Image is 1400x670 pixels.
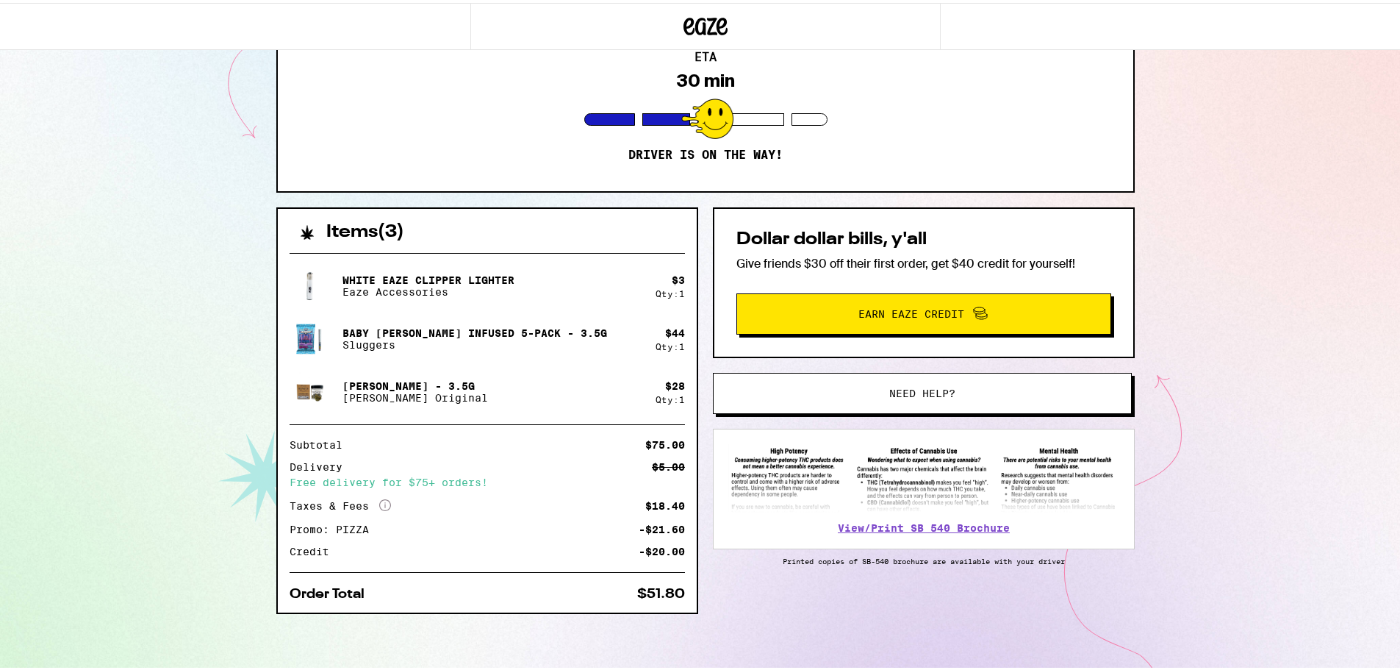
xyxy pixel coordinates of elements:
div: Qty: 1 [656,286,685,296]
img: Sluggers - Baby Griselda Infused 5-pack - 3.5g [290,316,331,357]
div: Delivery [290,459,353,469]
p: Baby [PERSON_NAME] Infused 5-pack - 3.5g [342,324,607,336]
div: Qty: 1 [656,339,685,349]
div: Qty: 1 [656,392,685,402]
h2: ETA [694,49,717,60]
a: View/Print SB 540 Brochure [838,519,1010,531]
div: Taxes & Fees [290,496,391,510]
img: Eaze Accessories - White Eaze Clipper Lighter [290,263,331,304]
div: Order Total [290,585,375,598]
div: $ 3 [672,271,685,283]
div: $18.40 [645,498,685,508]
div: Free delivery for $75+ orders! [290,474,685,485]
p: Eaze Accessories [342,283,514,295]
div: $75.00 [645,437,685,447]
p: Give friends $30 off their first order, get $40 credit for yourself! [736,253,1111,268]
button: Earn Eaze Credit [736,291,1111,332]
p: Driver is on the way! [628,145,783,160]
p: [PERSON_NAME] - 3.5g [342,377,488,389]
span: Earn Eaze Credit [858,306,964,316]
div: -$20.00 [639,544,685,554]
span: Need help? [889,385,955,396]
p: White Eaze Clipper Lighter [342,271,514,283]
button: Need help? [713,370,1132,411]
div: 30 min [677,68,735,88]
p: [PERSON_NAME] Original [342,389,488,401]
p: Printed copies of SB-540 brochure are available with your driver [713,554,1135,563]
img: SB 540 Brochure preview [728,441,1119,510]
div: $5.00 [652,459,685,469]
div: Subtotal [290,437,353,447]
div: $ 44 [665,324,685,336]
div: $51.80 [637,585,685,598]
h2: Dollar dollar bills, y'all [736,228,1111,246]
p: Sluggers [342,336,607,348]
div: $ 28 [665,377,685,389]
div: -$21.60 [639,521,685,532]
img: Henry's Original - King Louis XIII - 3.5g [290,368,331,410]
div: Credit [290,544,340,554]
div: Promo: PIZZA [290,521,379,532]
h2: Items ( 3 ) [326,221,404,238]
